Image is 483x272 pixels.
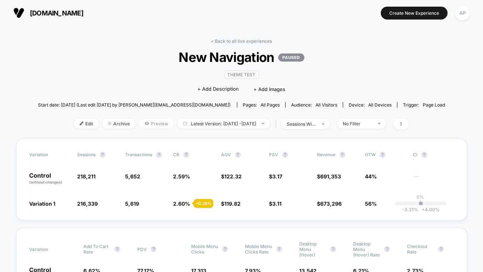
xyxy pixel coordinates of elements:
div: AP [455,6,470,20]
span: Transactions [125,152,152,157]
span: 216,339 [77,200,98,207]
button: ? [235,152,241,158]
span: + Add Description [198,86,239,93]
img: end [322,123,324,125]
span: $ [317,173,341,179]
span: [DOMAIN_NAME] [30,9,83,17]
span: Desktop Menu (hover) [299,241,327,258]
button: ? [330,246,336,252]
span: Mobile Menu Clicks [191,244,218,255]
button: ? [151,246,156,252]
span: all pages [261,102,280,108]
button: ? [276,246,282,252]
span: All Visitors [315,102,337,108]
img: Visually logo [13,7,24,18]
button: AP [453,6,472,21]
span: Preview [139,119,174,129]
span: $ [221,173,242,179]
img: calendar [183,122,187,125]
button: [DOMAIN_NAME] [11,7,86,19]
span: Variation [30,152,70,158]
span: 3.17 [273,173,283,179]
button: ? [380,152,386,158]
span: AOV [221,152,231,157]
span: $ [269,173,283,179]
img: edit [80,122,83,125]
span: | [273,119,281,129]
span: PSV [269,152,279,157]
span: Archive [102,119,135,129]
span: all devices [368,102,391,108]
button: ? [222,246,228,252]
a: < Back to all live experiences [211,38,272,44]
span: + [422,207,425,212]
img: end [262,123,264,124]
span: 3.11 [273,200,282,207]
button: ? [183,152,189,158]
span: Revenue [317,152,336,157]
p: | [420,200,421,205]
span: 119.82 [225,200,241,207]
span: CI [413,152,454,158]
span: -3.31 % [402,207,418,212]
span: 5,652 [125,173,141,179]
span: Variation 1 [30,200,56,207]
span: 5,619 [125,200,139,207]
span: 218,211 [77,173,96,179]
span: Page Load [423,102,445,108]
button: ? [438,246,444,252]
span: CR [173,152,180,157]
span: Sessions [77,152,96,157]
button: ? [114,246,120,252]
span: Latest Version: [DATE] - [DATE] [177,119,270,129]
span: Mobile Menu Clicks Rate [245,244,273,255]
span: 44% [365,173,377,179]
span: New Navigation [58,49,425,65]
span: 2.59 % [173,173,190,179]
span: Edit [74,119,99,129]
span: Checkout Rate [407,244,434,255]
span: Add To Cart Rate [83,244,111,255]
span: 4.00 % [418,207,439,212]
span: (without changes) [30,180,63,184]
span: Desktop Menu (hover) Rate [353,241,380,258]
span: Device: [343,102,397,108]
span: Theme Test [224,70,259,79]
div: Audience: [291,102,337,108]
span: OTW [365,152,406,158]
span: 122.32 [225,173,242,179]
span: --- [413,174,454,185]
button: Create New Experience [381,7,448,20]
img: end [108,122,111,125]
span: 2.60 % [173,200,190,207]
p: PAUSED [278,53,304,62]
button: ? [282,152,288,158]
div: Trigger: [403,102,445,108]
button: ? [339,152,345,158]
div: Pages: [243,102,280,108]
span: 673,296 [321,200,342,207]
button: ? [421,152,427,158]
span: PDV [137,247,147,252]
img: end [378,123,380,124]
div: No Filter [343,121,372,126]
button: ? [384,246,390,252]
button: ? [100,152,106,158]
span: 56% [365,200,377,207]
span: Variation [30,241,70,258]
p: 0% [417,194,424,200]
span: 691,353 [321,173,341,179]
span: $ [221,200,241,207]
span: $ [269,200,282,207]
span: Start date: [DATE] (Last edit [DATE] by [PERSON_NAME][EMAIL_ADDRESS][DOMAIN_NAME]) [38,102,231,108]
div: sessions with impression [287,121,316,127]
p: Control [30,172,70,185]
span: $ [317,200,342,207]
span: + Add Images [254,86,286,92]
button: ? [156,152,162,158]
div: + 0.28 % [194,199,213,208]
